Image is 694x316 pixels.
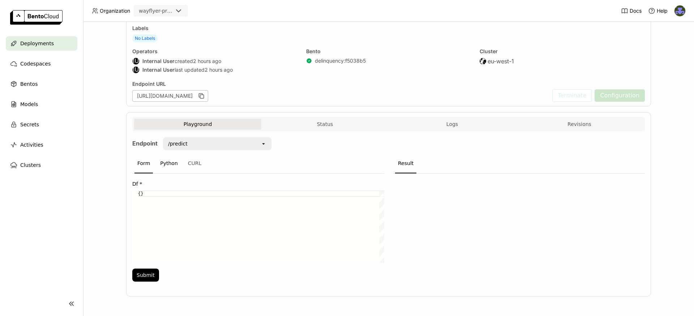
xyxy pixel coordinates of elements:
[261,141,266,147] svg: open
[134,119,261,130] button: Playground
[132,34,158,42] span: No Labels
[133,67,139,73] div: IU
[6,36,77,51] a: Deployments
[315,58,366,64] a: delinquency:f5038b5
[138,191,143,196] span: {}
[134,154,153,173] div: Form
[20,100,38,109] span: Models
[630,8,642,14] span: Docs
[132,90,208,102] div: [URL][DOMAIN_NAME]
[132,81,549,87] div: Endpoint URL
[133,58,139,64] div: IU
[10,10,63,25] img: logo
[205,67,233,73] span: 2 hours ago
[132,25,645,31] div: Labels
[20,59,51,68] span: Codespaces
[261,119,389,130] button: Status
[132,66,140,73] div: Internal User
[6,138,77,152] a: Activities
[648,7,668,14] div: Help
[188,140,189,147] input: Selected /predict.
[139,7,173,14] div: wayflyer-prod
[132,58,297,65] div: created
[132,58,140,65] div: Internal User
[132,48,297,55] div: Operators
[132,269,159,282] button: Submit
[132,66,297,73] div: last updated
[20,120,39,129] span: Secrets
[157,154,181,173] div: Python
[20,39,54,48] span: Deployments
[20,80,38,88] span: Bentos
[621,7,642,14] a: Docs
[446,121,458,127] span: Logs
[657,8,668,14] span: Help
[552,89,592,102] button: Terminate
[6,97,77,111] a: Models
[6,56,77,71] a: Codespaces
[6,77,77,91] a: Bentos
[185,154,205,173] div: CURL
[142,58,175,64] strong: Internal User
[306,48,471,55] div: Bento
[193,58,221,64] span: 2 hours ago
[168,140,188,147] div: /predict
[142,67,175,73] strong: Internal User
[20,140,43,149] span: Activities
[516,119,643,130] button: Revisions
[132,140,158,147] strong: Endpoint
[6,158,77,172] a: Clusters
[595,89,645,102] button: Configuration
[6,117,77,132] a: Secrets
[100,8,130,14] span: Organization
[480,48,645,55] div: Cluster
[20,161,41,169] span: Clusters
[488,58,514,65] span: eu-west-1
[674,5,685,16] img: Deirdre Bevan
[395,154,416,173] div: Result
